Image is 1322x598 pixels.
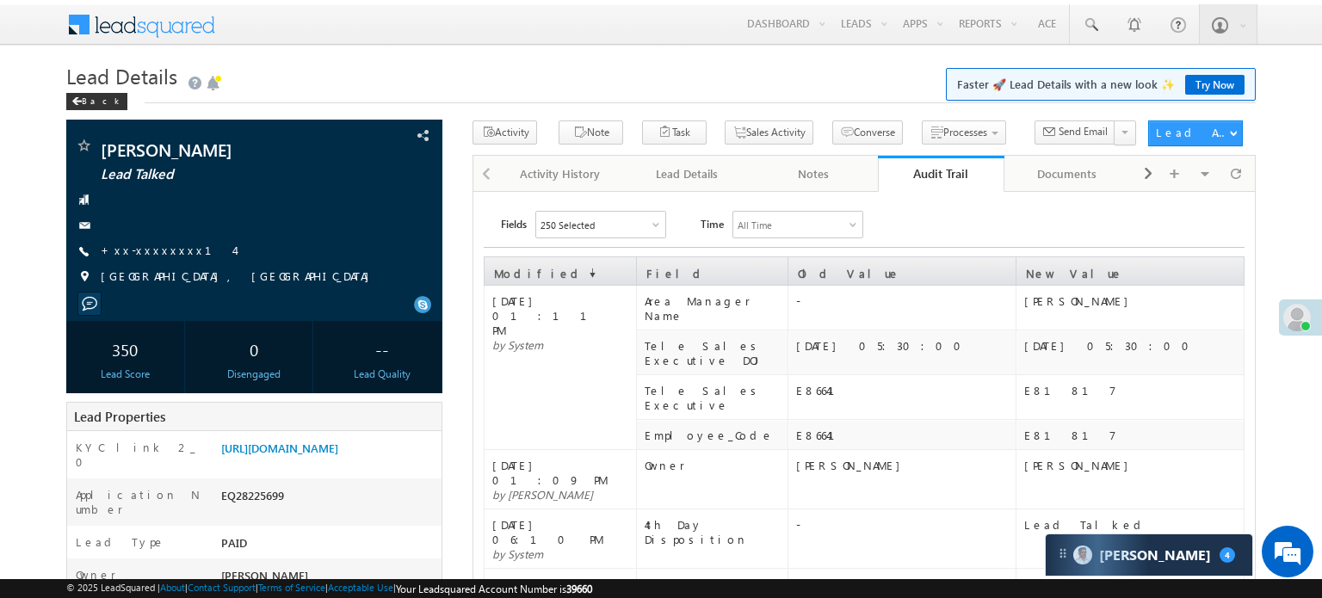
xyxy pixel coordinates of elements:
[624,156,751,192] a: Lead Details
[188,582,256,593] a: Contact Support
[1024,517,1243,532] div: Lead Talked
[160,582,185,593] a: About
[638,258,788,281] div: Field
[66,93,127,110] div: Back
[1056,546,1070,560] img: carter-drag
[199,367,308,380] div: Disengaged
[1099,546,1211,564] span: Carter
[492,517,603,546] span: [DATE] 06:10 PM
[76,487,203,516] label: Application Number
[492,458,608,487] span: [DATE] 01:09 PM
[738,219,772,231] div: All Time
[76,534,165,549] label: Lead Type
[473,120,537,145] button: Activity
[957,76,1245,93] span: Faster 🚀 Lead Details with a new look ✨
[1025,4,1069,42] a: Ace
[221,568,308,583] span: [PERSON_NAME]
[217,534,442,558] div: PAID
[492,293,608,337] span: [DATE] 01:11 PM
[559,120,623,145] button: Note
[951,4,1024,42] a: Reports
[1017,258,1243,281] div: New Value
[645,293,788,323] div: Area Manager Name
[536,212,665,237] div: Conversion Referrer URL,Created By,Created On,Current Opt In Status,Do Not Call & 245 more..
[101,137,334,161] span: [PERSON_NAME]
[1148,120,1243,146] button: Lead Actions
[74,408,165,425] span: Lead Properties
[328,582,393,593] a: Acceptable Use
[1059,124,1108,139] span: Send Email
[645,428,788,442] div: Employee_Code
[1073,546,1092,564] img: Carter
[258,582,325,593] a: Terms of Service
[76,440,203,469] label: KYC link 2_0
[943,126,987,139] span: Processes
[642,120,707,145] button: Task
[891,165,991,182] div: Audit Trail
[497,156,624,192] a: Activity History
[492,546,543,561] span: by System
[1045,533,1253,576] div: carter-dragCarter[PERSON_NAME]4
[645,383,788,412] div: Tele Sales Executive
[701,211,724,237] span: Time
[1018,163,1115,184] div: Documents
[1024,576,1243,591] div: VenkataSubbaReddy K
[66,62,177,89] span: Lead Details
[1024,458,1243,472] div: [PERSON_NAME]
[832,120,903,145] button: Converse
[328,330,437,367] div: --
[501,211,527,237] span: Fields
[764,163,862,184] div: Notes
[645,517,788,546] div: 4th Day Disposition
[739,4,832,42] a: Dashboard
[66,92,136,107] a: Back
[199,330,308,367] div: 0
[1024,428,1243,442] div: E81817
[76,567,116,582] label: Owner
[789,258,1015,281] div: Old Value
[1185,75,1245,95] a: Try Now
[217,487,442,511] div: EQ28225699
[1024,383,1243,398] div: E81817
[1024,338,1243,353] div: [DATE] 05:30:00
[878,156,1004,192] a: Audit Trail
[396,583,592,595] span: Your Leadsquared Account Number is
[895,4,950,42] a: Apps
[492,487,593,502] span: by [PERSON_NAME]
[796,576,1015,591] div: System
[71,367,180,380] div: Lead Score
[221,441,338,455] a: [URL][DOMAIN_NAME]
[101,268,378,286] span: [GEOGRAPHIC_DATA], [GEOGRAPHIC_DATA]
[796,458,1015,472] div: [PERSON_NAME]
[796,383,1015,398] div: E86641
[1035,120,1115,145] button: Send Email
[66,582,592,595] span: © 2025 LeadSquared | | | | |
[638,163,735,184] div: Lead Details
[796,293,1015,308] div: -
[796,338,1015,353] div: [DATE] 05:30:00
[328,367,437,380] div: Lead Quality
[751,156,877,192] a: Notes
[645,338,788,367] div: Tele Sales Executive DOJ
[511,163,608,184] div: Activity History
[796,517,1015,532] div: -
[1024,293,1243,308] div: [PERSON_NAME]
[71,330,180,367] div: 350
[541,219,595,231] div: 250 Selected
[922,120,1006,145] button: Processes
[101,164,334,182] span: Lead Talked
[101,243,234,257] a: +xx-xxxxxxxx14
[1156,125,1229,140] div: Lead Actions
[566,583,592,595] span: 39660
[1004,156,1131,192] a: Documents
[645,576,788,591] div: Modified By
[645,458,788,472] div: Owner
[833,4,894,42] a: Leads
[492,337,543,352] span: by System
[796,428,1015,442] div: E86641
[725,120,813,145] button: Sales Activity
[485,258,635,281] div: Modified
